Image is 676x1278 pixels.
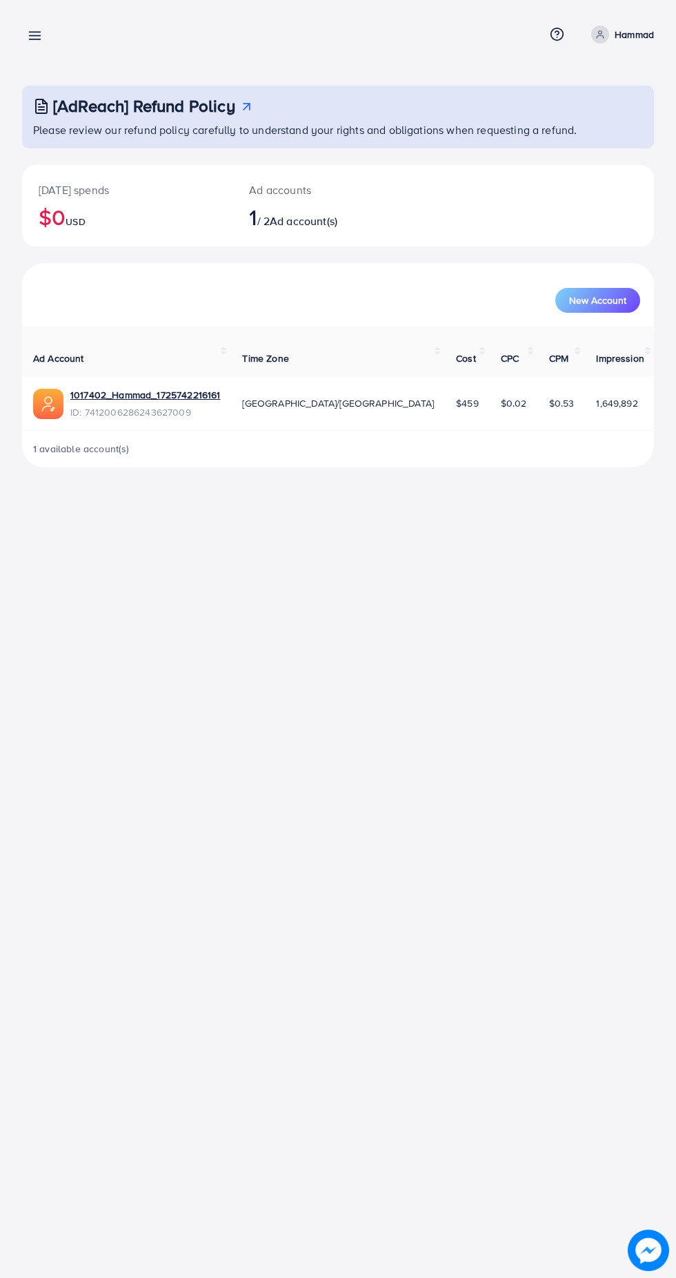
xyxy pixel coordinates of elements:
[501,396,527,410] span: $0.02
[33,122,646,138] p: Please review our refund policy carefully to understand your rights and obligations when requesti...
[249,182,374,198] p: Ad accounts
[242,396,434,410] span: [GEOGRAPHIC_DATA]/[GEOGRAPHIC_DATA]
[33,442,130,456] span: 1 available account(s)
[549,351,568,365] span: CPM
[569,296,626,305] span: New Account
[456,396,479,410] span: $459
[242,351,288,365] span: Time Zone
[33,389,63,419] img: ic-ads-acc.e4c84228.svg
[70,388,220,402] a: 1017402_Hammad_1725742216161
[596,351,644,365] span: Impression
[53,96,235,116] h3: [AdReach] Refund Policy
[596,396,637,410] span: 1,649,892
[628,1230,669,1271] img: image
[66,215,85,229] span: USD
[456,351,476,365] span: Cost
[270,213,337,229] span: Ad account(s)
[501,351,519,365] span: CPC
[549,396,575,410] span: $0.53
[249,204,374,230] h2: / 2
[555,288,640,313] button: New Account
[249,201,257,233] span: 1
[70,405,220,419] span: ID: 7412006286243627009
[39,182,216,198] p: [DATE] spends
[33,351,84,365] span: Ad Account
[39,204,216,230] h2: $0
[615,26,654,43] p: Hammad
[586,26,654,43] a: Hammad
